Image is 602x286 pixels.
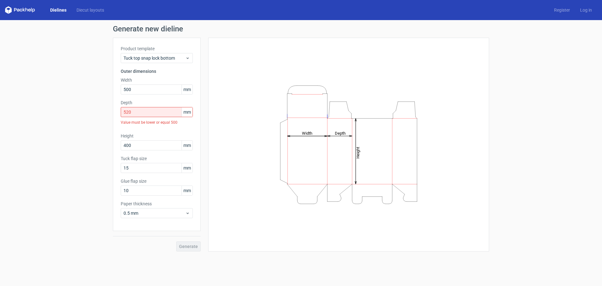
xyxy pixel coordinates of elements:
[302,131,312,135] tspan: Width
[124,55,185,61] span: Tuck top snap lock bottom
[113,25,489,33] h1: Generate new dieline
[182,85,193,94] span: mm
[121,117,193,128] div: Value must be lower or equal 500
[121,46,193,52] label: Product template
[124,210,185,216] span: 0.5 mm
[575,7,597,13] a: Log in
[121,155,193,162] label: Tuck flap size
[549,7,575,13] a: Register
[121,178,193,184] label: Glue flap size
[356,147,360,158] tspan: Height
[45,7,71,13] a: Dielines
[121,77,193,83] label: Width
[121,100,193,106] label: Depth
[71,7,109,13] a: Diecut layouts
[335,131,346,135] tspan: Depth
[182,186,193,195] span: mm
[121,68,193,74] h3: Outer dimensions
[182,141,193,150] span: mm
[182,163,193,173] span: mm
[121,201,193,207] label: Paper thickness
[121,133,193,139] label: Height
[182,107,193,117] span: mm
